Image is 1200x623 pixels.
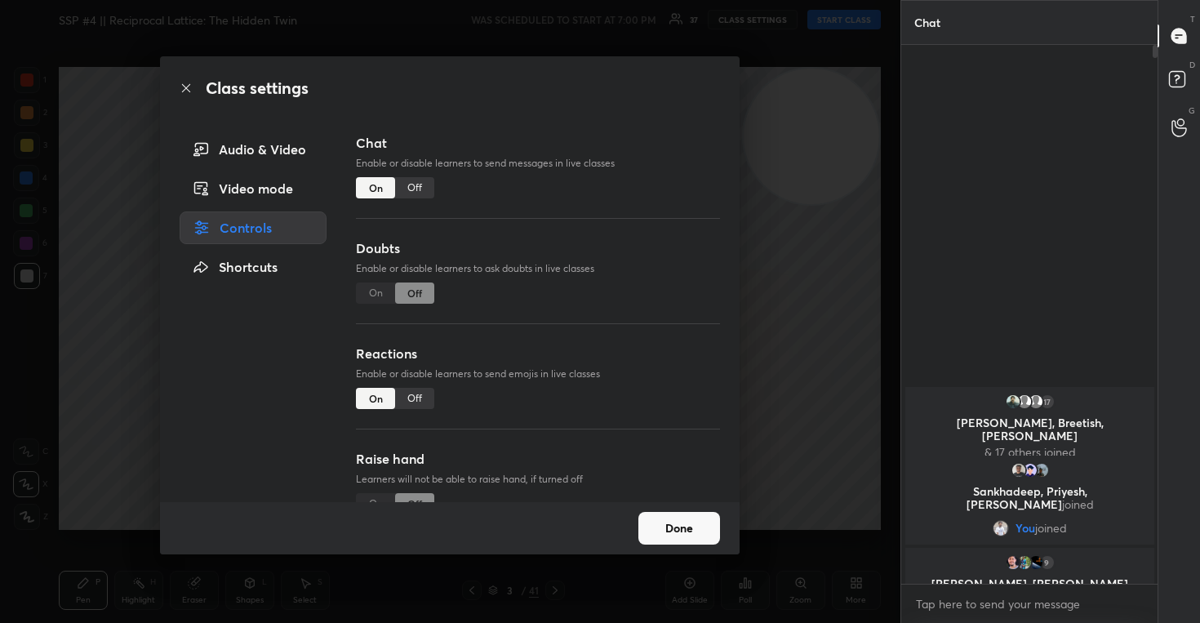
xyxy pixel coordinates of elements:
[1033,462,1049,478] img: 552dc884d09a4b9087622fe2272ae467.jpg
[356,261,720,276] p: Enable or disable learners to ask doubts in live classes
[1189,105,1195,117] p: G
[1016,554,1032,571] img: 77b9c6093cf5413fb2b3ec7a6f896aa7.jpg
[901,384,1158,584] div: grid
[356,238,720,258] h3: Doubts
[356,177,395,198] div: On
[1038,394,1055,410] div: 17
[356,156,720,171] p: Enable or disable learners to send messages in live classes
[1004,394,1020,410] img: 33e0d2032ae540ee9d536cd252ff2851.jpg
[915,416,1144,443] p: [PERSON_NAME], Breetish, [PERSON_NAME]
[993,520,1009,536] img: 5fec7a98e4a9477db02da60e09992c81.jpg
[1061,496,1093,512] span: joined
[206,76,309,100] h2: Class settings
[356,133,720,153] h3: Chat
[1189,59,1195,71] p: D
[915,446,1144,459] p: & 17 others joined
[180,211,327,244] div: Controls
[1027,394,1043,410] img: default.png
[180,172,327,205] div: Video mode
[901,1,953,44] p: Chat
[1021,462,1038,478] img: 34468515_98C10B49-D193-4F8C-80C6-49E0587AC51A.png
[180,133,327,166] div: Audio & Video
[356,472,720,487] p: Learners will not be able to raise hand, if turned off
[395,177,434,198] div: Off
[356,388,395,409] div: On
[1016,522,1035,535] span: You
[1035,522,1067,535] span: joined
[356,344,720,363] h3: Reactions
[638,512,720,545] button: Done
[1004,554,1020,571] img: 07a40ad767264ce6b7519e4706fb3171.jpg
[1010,462,1026,478] img: f37e2404a99b436797bb310a153c819b.jpg
[356,449,720,469] h3: Raise hand
[356,367,720,381] p: Enable or disable learners to send emojis in live classes
[395,388,434,409] div: Off
[1038,554,1055,571] div: 9
[915,577,1144,590] p: [PERSON_NAME], [PERSON_NAME]
[915,485,1144,511] p: Sankhadeep, Priyesh, [PERSON_NAME]
[1016,394,1032,410] img: default.png
[180,251,327,283] div: Shortcuts
[1190,13,1195,25] p: T
[1027,554,1043,571] img: f36cf9491315400ba06f3afc17d38e50.png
